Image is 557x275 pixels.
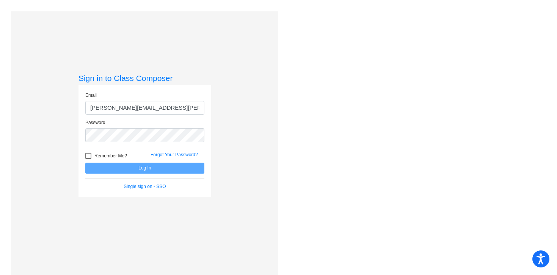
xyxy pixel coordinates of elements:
a: Forgot Your Password? [151,152,198,157]
button: Log In [85,163,204,174]
a: Single sign on - SSO [124,184,166,189]
h3: Sign in to Class Composer [78,73,211,83]
span: Remember Me? [94,151,127,160]
label: Email [85,92,97,99]
label: Password [85,119,105,126]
